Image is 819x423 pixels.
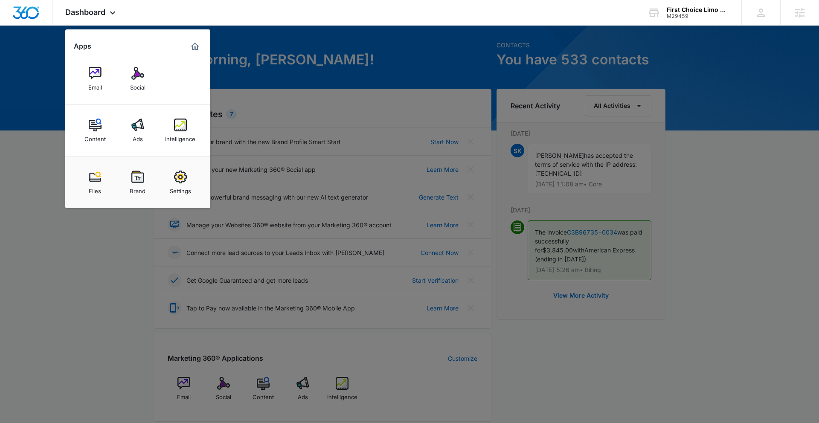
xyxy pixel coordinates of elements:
a: Files [79,166,111,199]
a: Ads [122,114,154,147]
div: Social [130,80,145,91]
div: Ads [133,131,143,142]
div: Files [89,183,101,194]
div: Content [84,131,106,142]
a: Marketing 360® Dashboard [188,40,202,53]
div: Email [88,80,102,91]
a: Social [122,63,154,95]
div: account id [667,13,729,19]
a: Intelligence [164,114,197,147]
div: account name [667,6,729,13]
a: Brand [122,166,154,199]
a: Email [79,63,111,95]
div: Settings [170,183,191,194]
a: Settings [164,166,197,199]
h2: Apps [74,42,91,50]
div: Intelligence [165,131,195,142]
a: Content [79,114,111,147]
div: Brand [130,183,145,194]
span: Dashboard [65,8,105,17]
